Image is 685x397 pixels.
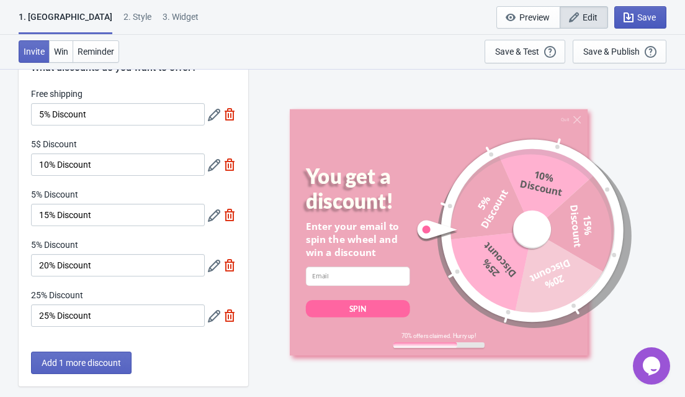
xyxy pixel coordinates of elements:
[583,12,598,22] span: Edit
[54,47,68,57] span: Win
[24,47,45,57] span: Invite
[31,188,78,201] label: 5% Discount
[393,332,485,339] div: 70% offers claimed. Hurry up!
[31,88,83,100] label: Free shipping
[561,117,569,122] div: Quit
[123,11,151,32] div: 2 . Style
[223,309,236,322] img: delete.svg
[349,303,367,314] div: SPIN
[560,6,608,29] button: Edit
[31,138,77,150] label: 5$ Discount
[49,40,73,63] button: Win
[42,358,121,368] span: Add 1 more discount
[223,259,236,272] img: delete.svg
[78,47,114,57] span: Reminder
[637,12,656,22] span: Save
[495,47,539,57] div: Save & Test
[306,220,410,259] div: Enter your email to spin the wheel and win a discount
[31,239,78,251] label: 5% Discount
[223,158,236,171] img: delete.svg
[614,6,666,29] button: Save
[583,47,640,57] div: Save & Publish
[31,352,132,374] button: Add 1 more discount
[485,40,565,63] button: Save & Test
[306,164,431,213] div: You get a discount!
[573,40,666,63] button: Save & Publish
[306,267,410,286] input: Email
[73,40,119,63] button: Reminder
[19,40,50,63] button: Invite
[633,347,673,385] iframe: chat widget
[31,289,83,301] label: 25% Discount
[519,12,550,22] span: Preview
[19,11,112,34] div: 1. [GEOGRAPHIC_DATA]
[223,108,236,121] img: delete.svg
[496,6,560,29] button: Preview
[223,209,236,221] img: delete.svg
[163,11,199,32] div: 3. Widget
